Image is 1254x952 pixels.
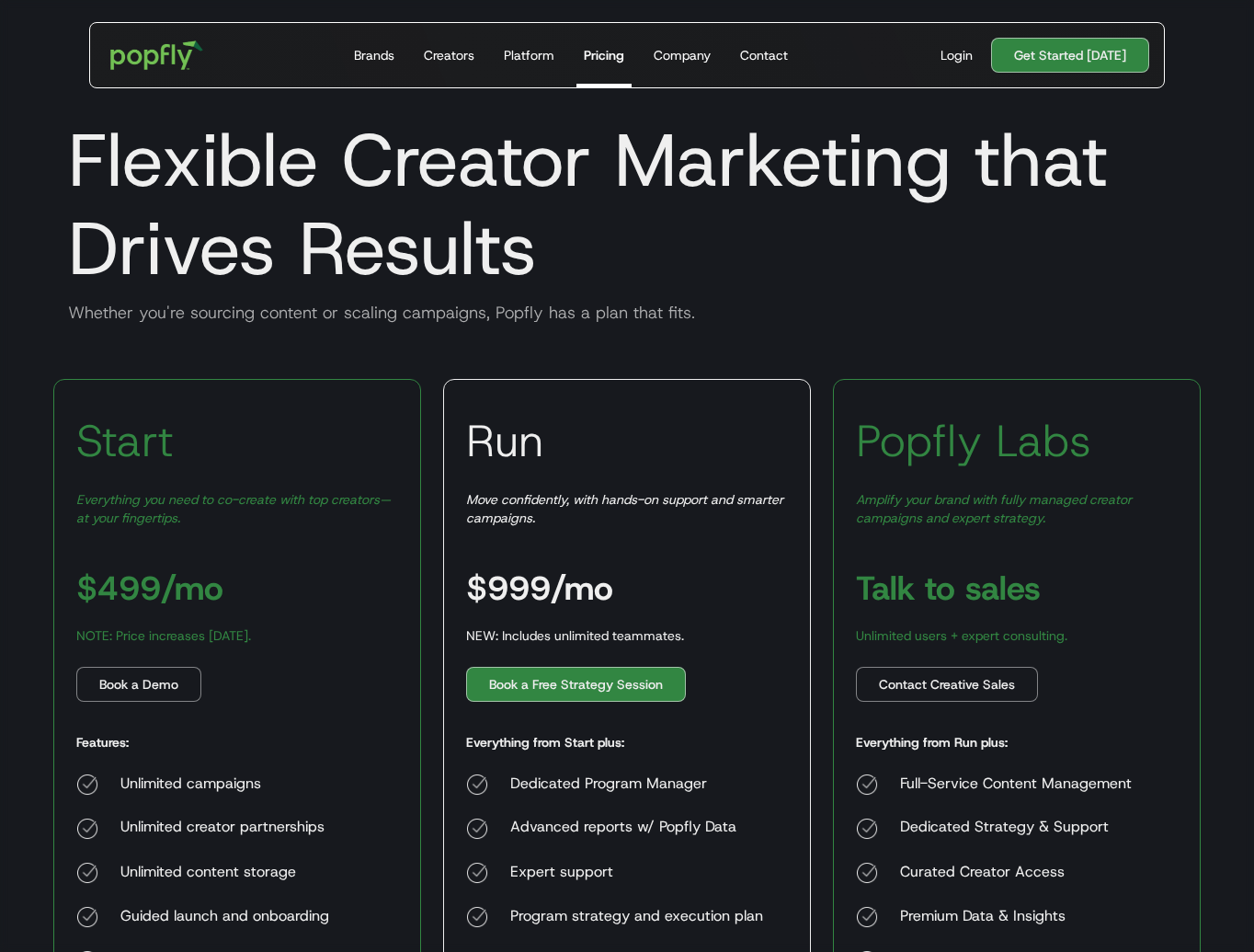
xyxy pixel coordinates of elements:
[489,675,663,694] div: Book a Free Strategy Session
[856,626,1067,645] div: Unlimited users + expert consulting.
[53,116,1201,292] h1: Flexible Creator Marketing that Drives Results
[496,23,562,87] a: Platform
[646,23,718,87] a: Company
[510,906,763,928] div: Program strategy and execution plan
[120,818,329,840] div: Unlimited creator partnerships
[856,667,1038,702] a: Contact Creative Sales
[466,571,613,604] h3: $999/mo
[933,46,980,64] a: Login
[347,23,402,87] a: Brands
[76,626,251,645] div: NOTE: Price increases [DATE].
[940,46,973,64] div: Login
[76,491,391,526] em: Everything you need to co-create with top creators—at your fingertips.
[900,818,1156,840] div: Dedicated Strategy & Support
[466,733,624,751] h5: Everything from Start plus:
[466,491,783,526] em: Move confidently, with hands-on support and smarter campaigns.
[53,302,1201,324] div: Whether you're sourcing content or scaling campaigns, Popfly has a plan that fits.
[900,906,1156,928] div: Premium Data & Insights
[856,733,1008,751] h5: Everything from Run plus:
[584,46,624,64] div: Pricing
[510,774,763,796] div: Dedicated Program Manager
[733,23,795,87] a: Contact
[120,906,329,928] div: Guided launch and onboarding
[416,23,482,87] a: Creators
[900,774,1156,796] div: Full-Service Content Management
[510,862,763,884] div: Expert support
[466,667,686,702] a: Book a Free Strategy Session
[76,571,223,604] h3: $499/mo
[576,23,632,87] a: Pricing
[510,818,763,840] div: Advanced reports w/ Popfly Data
[76,413,174,468] h3: Start
[856,413,1091,468] h3: Popfly Labs
[424,46,474,64] div: Creators
[99,675,178,694] div: Book a Demo
[856,491,1132,526] em: Amplify your brand with fully managed creator campaigns and expert strategy.
[76,733,129,751] h5: Features:
[97,28,216,83] a: home
[76,667,201,702] a: Book a Demo
[654,46,711,64] div: Company
[879,675,1015,694] div: Contact Creative Sales
[856,571,1041,604] h3: Talk to sales
[354,46,394,64] div: Brands
[466,626,684,645] div: NEW: Includes unlimited teammates.
[120,774,329,796] div: Unlimited campaigns
[991,38,1149,73] a: Get Started [DATE]
[120,862,329,884] div: Unlimited content storage
[740,46,788,64] div: Contact
[900,862,1156,884] div: Curated Creator Access
[504,46,554,64] div: Platform
[466,413,543,468] h3: Run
